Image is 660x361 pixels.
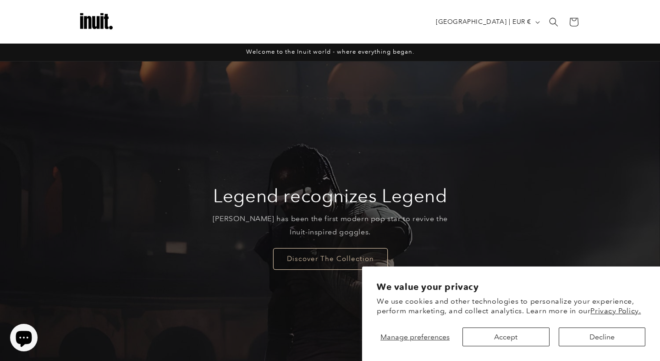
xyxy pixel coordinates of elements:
[78,44,582,61] div: Announcement
[78,4,115,40] img: Inuit Logo
[7,324,40,354] inbox-online-store-chat: Shopify online store chat
[544,12,564,32] summary: Search
[377,297,645,316] p: We use cookies and other technologies to personalize your experience, perform marketing, and coll...
[205,212,455,239] p: [PERSON_NAME] has been the first modern pop star to revive the Inuit-inspired goggles.
[559,328,645,346] button: Decline
[462,328,549,346] button: Accept
[273,248,387,269] a: Discover The Collection
[430,13,544,31] button: [GEOGRAPHIC_DATA] | EUR €
[436,17,531,27] span: [GEOGRAPHIC_DATA] | EUR €
[590,306,641,315] a: Privacy Policy.
[377,328,453,346] button: Manage preferences
[213,184,447,208] h2: Legend recognizes Legend
[246,48,414,55] span: Welcome to the Inuit world - where everything began.
[377,281,645,293] h2: We value your privacy
[380,333,450,341] span: Manage preferences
